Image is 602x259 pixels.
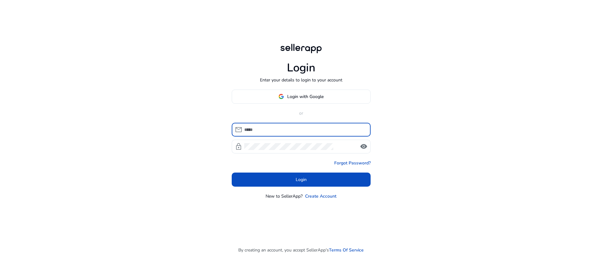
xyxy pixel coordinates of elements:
[232,173,371,187] button: Login
[287,93,324,100] span: Login with Google
[360,143,367,150] span: visibility
[232,90,371,104] button: Login with Google
[260,77,342,83] p: Enter your details to login to your account
[296,176,307,183] span: Login
[235,143,242,150] span: lock
[287,61,315,75] h1: Login
[232,110,371,117] p: or
[334,160,371,166] a: Forgot Password?
[305,193,336,199] a: Create Account
[278,94,284,99] img: google-logo.svg
[266,193,303,199] p: New to SellerApp?
[235,126,242,133] span: mail
[329,247,364,253] a: Terms Of Service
